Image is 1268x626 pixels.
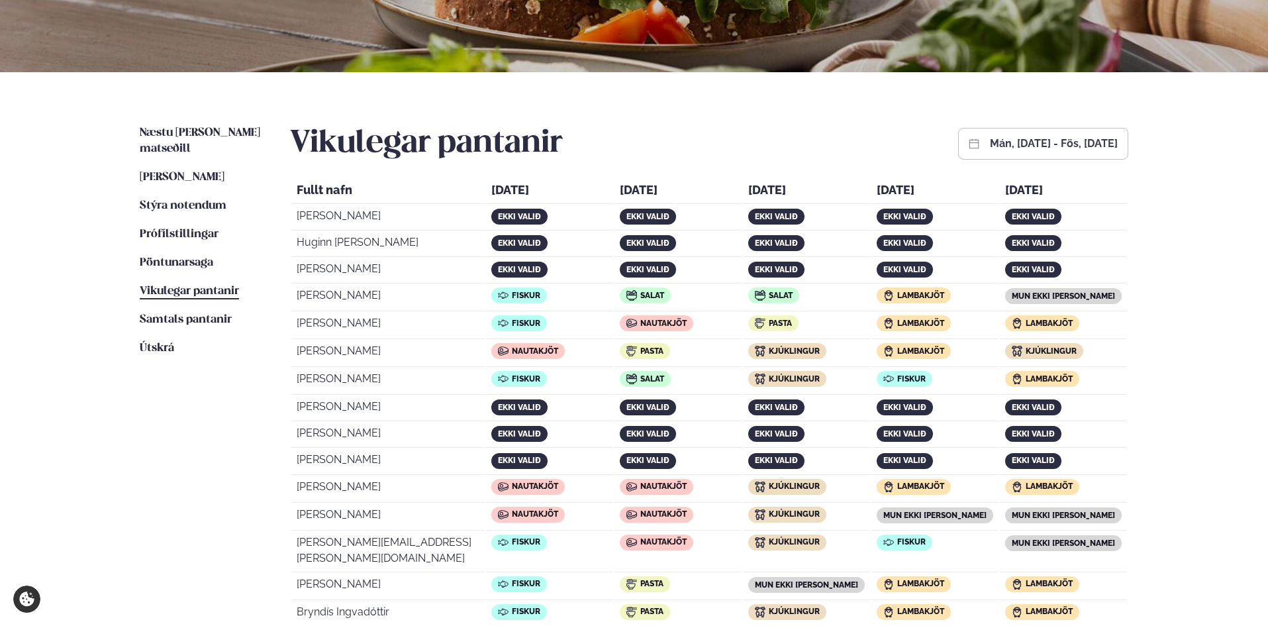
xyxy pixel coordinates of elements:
img: icon img [626,579,637,590]
span: Lambakjöt [1026,579,1073,588]
span: ekki valið [498,212,541,221]
a: Prófílstillingar [140,227,219,242]
th: [DATE] [614,180,742,204]
img: icon img [883,374,894,384]
span: ekki valið [1012,429,1055,439]
span: ekki valið [498,265,541,274]
span: Kjúklingur [769,374,820,384]
td: [PERSON_NAME] [291,313,485,339]
img: icon img [755,318,765,329]
span: Lambakjöt [897,291,944,300]
th: [DATE] [871,180,999,204]
img: icon img [755,290,765,301]
span: ekki valið [755,238,798,248]
img: icon img [883,579,894,590]
img: icon img [755,346,765,356]
th: [DATE] [743,180,870,204]
span: Nautakjöt [512,482,558,491]
span: Lambakjöt [897,579,944,588]
td: [PERSON_NAME] [291,476,485,503]
span: ekki valið [755,265,798,274]
img: icon img [626,607,637,617]
span: Lambakjöt [897,319,944,328]
img: icon img [498,482,509,492]
a: Cookie settings [13,586,40,613]
img: icon img [626,290,637,301]
span: ekki valið [755,403,798,412]
span: ekki valið [883,429,926,439]
span: ekki valið [626,212,669,221]
span: Pöntunarsaga [140,257,213,268]
span: Kjúklingur [769,537,820,547]
span: Fiskur [512,319,540,328]
span: Fiskur [897,537,926,547]
img: icon img [1012,318,1022,329]
span: Næstu [PERSON_NAME] matseðill [140,127,260,154]
span: ekki valið [755,456,798,465]
span: Nautakjöt [640,319,687,328]
span: Vikulegar pantanir [140,286,239,297]
td: [PERSON_NAME] [291,574,485,600]
img: icon img [883,482,894,492]
a: Útskrá [140,340,174,356]
span: Útskrá [140,342,174,354]
span: ekki valið [626,456,669,465]
td: [PERSON_NAME] [291,258,485,284]
span: ekki valið [626,403,669,412]
img: icon img [626,537,637,548]
span: Kjúklingur [769,346,820,356]
a: [PERSON_NAME] [140,170,224,185]
span: Kjúklingur [1026,346,1077,356]
img: icon img [626,509,637,520]
span: ekki valið [626,265,669,274]
img: icon img [1012,607,1022,617]
th: [DATE] [1000,180,1127,204]
span: Salat [640,374,664,384]
td: Huginn [PERSON_NAME] [291,232,485,257]
span: Prófílstillingar [140,229,219,240]
img: icon img [626,346,637,356]
span: ekki valið [1012,403,1055,412]
span: [PERSON_NAME] [140,172,224,183]
span: Kjúklingur [769,482,820,491]
img: icon img [755,509,765,520]
span: ekki valið [498,429,541,439]
img: icon img [498,318,509,329]
span: ekki valið [1012,238,1055,248]
span: Lambakjöt [897,482,944,491]
img: icon img [883,607,894,617]
img: icon img [755,482,765,492]
span: Lambakjöt [897,346,944,356]
button: mán, [DATE] - fös, [DATE] [990,138,1118,149]
img: icon img [498,374,509,384]
img: icon img [498,290,509,301]
span: Lambakjöt [897,607,944,616]
span: ekki valið [1012,265,1055,274]
a: Vikulegar pantanir [140,284,239,299]
span: Fiskur [897,374,926,384]
h2: Vikulegar pantanir [290,125,563,162]
span: Lambakjöt [1026,607,1073,616]
span: ekki valið [883,265,926,274]
th: [DATE] [486,180,613,204]
span: Kjúklingur [769,509,820,519]
span: Nautakjöt [640,482,687,491]
td: [PERSON_NAME] [291,368,485,395]
span: Fiskur [512,579,540,588]
img: icon img [498,537,509,548]
td: [PERSON_NAME][EMAIL_ADDRESS][PERSON_NAME][DOMAIN_NAME] [291,532,485,572]
img: icon img [1012,482,1022,492]
span: Salat [640,291,664,300]
span: ekki valið [755,212,798,221]
img: icon img [626,482,637,492]
span: Samtals pantanir [140,314,232,325]
a: Næstu [PERSON_NAME] matseðill [140,125,264,157]
span: ekki valið [498,456,541,465]
span: Fiskur [512,607,540,616]
span: ekki valið [1012,212,1055,221]
td: [PERSON_NAME] [291,205,485,231]
span: ekki valið [498,238,541,248]
img: icon img [498,579,509,590]
span: Lambakjöt [1026,482,1073,491]
img: icon img [883,318,894,329]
